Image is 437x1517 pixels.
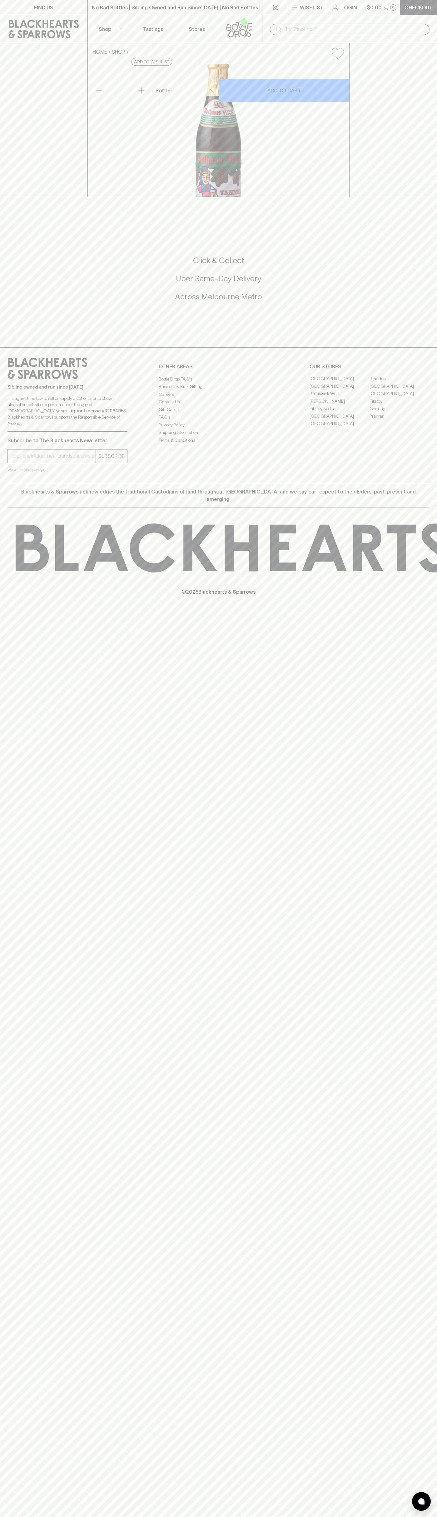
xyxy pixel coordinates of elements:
button: SUBSCRIBE [96,449,127,463]
a: Fitzroy North [310,405,370,413]
a: [GEOGRAPHIC_DATA] [370,390,430,398]
p: Tastings [143,25,163,33]
a: Braddon [370,375,430,383]
button: Add to wishlist [131,58,172,66]
a: Bottle Drop FAQ's [159,375,279,383]
img: bubble-icon [418,1498,425,1505]
a: Brunswick West [310,390,370,398]
p: SUBSCRIBE [98,452,125,460]
p: It is against the law to sell or supply alcohol to, or to obtain alcohol on behalf of a person un... [7,395,127,426]
p: Bottle [156,87,171,94]
strong: Liquor License #32064953 [68,408,126,413]
a: Privacy Policy [159,421,279,429]
div: Bottle [153,84,218,97]
a: Gift Cards [159,406,279,413]
p: $0.00 [367,4,382,11]
a: Business & Bulk Gifting [159,383,279,390]
p: Stores [189,25,205,33]
p: 0 [392,6,395,9]
input: Try "Pinot noir" [285,24,425,34]
a: Tastings [131,15,175,43]
a: Geelong [370,405,430,413]
p: OUR STORES [310,363,430,370]
a: FAQ's [159,414,279,421]
a: [PERSON_NAME] [310,398,370,405]
a: Contact Us [159,398,279,406]
a: [GEOGRAPHIC_DATA] [370,383,430,390]
p: ADD TO CART [267,87,301,94]
a: Terms & Conditions [159,436,279,444]
p: Wishlist [300,4,324,11]
a: Stores [175,15,219,43]
a: Shipping Information [159,429,279,436]
a: HOME [93,49,107,55]
a: [GEOGRAPHIC_DATA] [310,375,370,383]
a: Careers [159,390,279,398]
button: Shop [88,15,132,43]
p: We will never spam you [7,467,127,473]
p: Login [341,4,357,11]
h5: Across Melbourne Metro [7,292,430,302]
a: Fitzroy [370,398,430,405]
button: Add to wishlist [329,46,346,61]
p: FIND US [34,4,53,11]
p: OTHER AREAS [159,363,279,370]
button: ADD TO CART [219,79,349,102]
div: Call to action block [7,230,430,335]
h5: Uber Same-Day Delivery [7,273,430,284]
h5: Click & Collect [7,255,430,266]
p: Blackhearts & Sparrows acknowledges the traditional Custodians of land throughout [GEOGRAPHIC_DAT... [12,488,425,503]
a: [GEOGRAPHIC_DATA] [310,383,370,390]
p: Checkout [405,4,433,11]
p: Shop [99,25,111,33]
a: [GEOGRAPHIC_DATA] [310,420,370,428]
p: Subscribe to The Blackhearts Newsletter [7,437,127,444]
a: Prahran [370,413,430,420]
img: 23429.png [88,64,349,197]
input: e.g. jane@blackheartsandsparrows.com.au [12,451,96,461]
a: SHOP [112,49,125,55]
a: [GEOGRAPHIC_DATA] [310,413,370,420]
p: Sibling owned and run since [DATE] [7,384,127,390]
